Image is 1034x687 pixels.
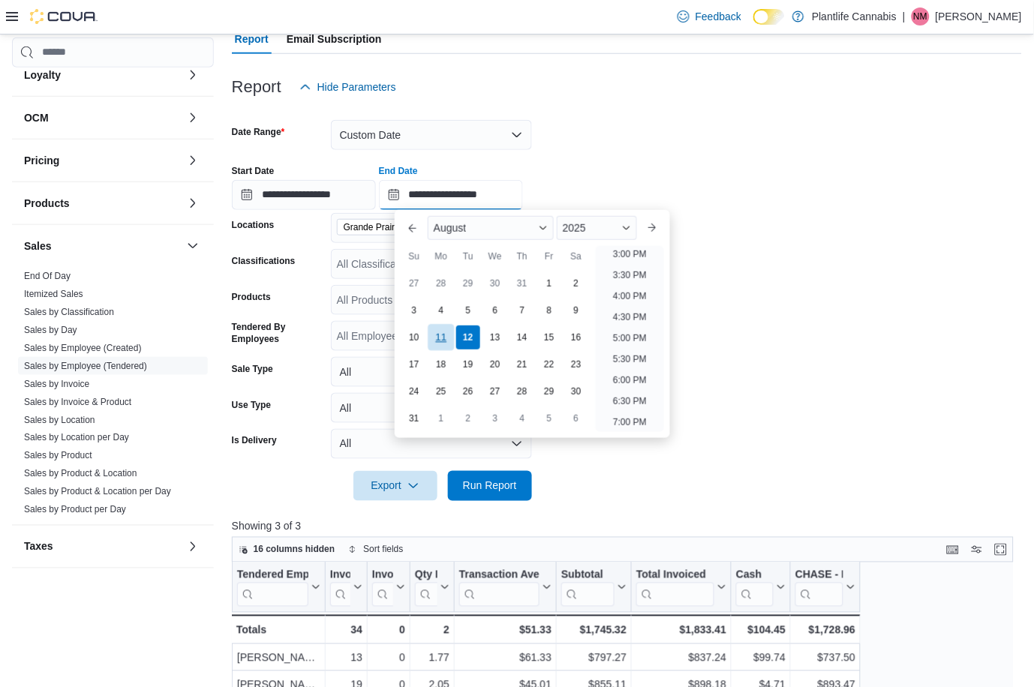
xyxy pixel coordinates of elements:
[561,568,615,582] div: Subtotal
[402,244,426,268] div: Su
[607,308,653,326] li: 4:30 PM
[607,371,653,389] li: 6:00 PM
[429,352,453,376] div: day-18
[459,568,540,582] div: Transaction Average
[24,153,59,168] h3: Pricing
[672,1,747,31] a: Feedback
[596,246,664,432] ul: Time
[24,67,61,82] h3: Loyalty
[456,244,480,268] div: Tu
[736,621,786,639] div: $104.45
[24,238,181,253] button: Sales
[607,287,653,305] li: 4:00 PM
[24,238,52,253] h3: Sales
[379,165,418,177] label: End Date
[24,397,131,407] a: Sales by Invoice & Product
[402,352,426,376] div: day-17
[415,621,449,639] div: 2
[24,396,131,408] span: Sales by Invoice & Product
[537,298,561,322] div: day-8
[456,379,480,403] div: day-26
[232,363,273,375] label: Sale Type
[24,270,71,282] span: End Of Day
[317,79,396,94] span: Hide Parameters
[372,568,393,582] div: Invoices Ref
[537,325,561,349] div: day-15
[636,621,726,639] div: $1,833.41
[736,568,774,582] div: Cash
[30,9,98,24] img: Cova
[537,271,561,295] div: day-1
[330,568,362,606] button: Invoices Sold
[24,288,83,300] span: Itemized Sales
[968,541,986,559] button: Display options
[795,568,843,606] div: CHASE - Integrated
[232,255,296,267] label: Classifications
[342,541,409,559] button: Sort fields
[24,110,181,125] button: OCM
[459,568,540,606] div: Transaction Average
[24,433,129,443] a: Sales by Location per Day
[640,216,664,240] button: Next month
[24,325,77,335] a: Sales by Day
[510,271,534,295] div: day-31
[287,24,382,54] span: Email Subscription
[456,325,480,349] div: day-12
[456,352,480,376] div: day-19
[429,379,453,403] div: day-25
[24,432,129,444] span: Sales by Location per Day
[184,151,202,169] button: Pricing
[459,649,552,667] div: $61.33
[607,350,653,368] li: 5:30 PM
[330,649,362,667] div: 13
[429,406,453,430] div: day-1
[456,298,480,322] div: day-5
[24,469,137,479] a: Sales by Product & Location
[236,621,320,639] div: Totals
[237,568,308,606] div: Tendered Employee
[510,298,534,322] div: day-7
[184,109,202,127] button: OCM
[795,621,855,639] div: $1,728.96
[456,271,480,295] div: day-29
[402,271,426,295] div: day-27
[561,649,627,667] div: $797.27
[753,25,754,25] span: Dark Mode
[401,216,425,240] button: Previous Month
[561,568,627,606] button: Subtotal
[434,222,467,234] span: August
[24,343,142,353] a: Sales by Employee (Created)
[331,357,532,387] button: All
[402,406,426,430] div: day-31
[636,649,726,667] div: $837.24
[344,220,461,235] span: Grande Prairie - [GEOGRAPHIC_DATA]
[372,649,405,667] div: 0
[24,196,181,211] button: Products
[24,487,171,497] a: Sales by Product & Location per Day
[372,568,393,606] div: Invoices Ref
[402,379,426,403] div: day-24
[372,568,405,606] button: Invoices Ref
[448,471,532,501] button: Run Report
[24,451,92,461] a: Sales by Product
[564,325,588,349] div: day-16
[24,468,137,480] span: Sales by Product & Location
[232,399,271,411] label: Use Type
[232,321,325,345] label: Tendered By Employees
[379,180,523,210] input: Press the down key to enter a popover containing a calendar. Press the escape key to close the po...
[992,541,1010,559] button: Enter fullscreen
[24,110,49,125] h3: OCM
[736,568,786,606] button: Cash
[795,649,855,667] div: $737.50
[415,649,449,667] div: 1.77
[429,271,453,295] div: day-28
[736,649,786,667] div: $99.74
[184,538,202,556] button: Taxes
[232,180,376,210] input: Press the down key to open a popover containing a calendar.
[557,216,637,240] div: Button. Open the year selector. 2025 is currently selected.
[636,568,714,582] div: Total Invoiced
[607,413,653,431] li: 7:00 PM
[564,244,588,268] div: Sa
[510,379,534,403] div: day-28
[561,568,615,606] div: Subtotal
